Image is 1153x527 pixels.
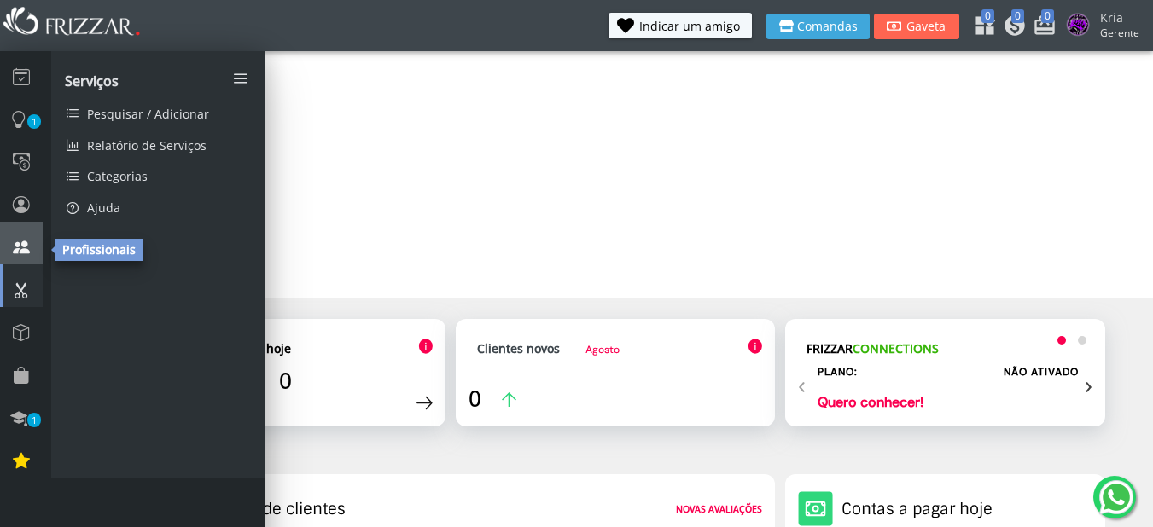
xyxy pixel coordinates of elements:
[87,106,209,122] span: Pesquisar / Adicionar
[469,383,481,414] span: 0
[469,383,516,414] a: 0
[27,413,41,427] span: 1
[477,340,620,356] a: Clientes novosAgosto
[1085,367,1092,402] span: Next
[1041,9,1054,23] span: 0
[818,396,923,409] a: Quero conhecer!
[87,168,148,184] span: Categorias
[807,340,939,356] strong: FRIZZAR
[51,97,265,129] a: Pesquisar / Adicionar
[1100,9,1139,26] span: Kria
[51,129,265,160] a: Relatório de Serviços
[27,114,41,129] span: 1
[748,339,762,355] img: Ícone de informação
[87,137,207,153] span: Relatório de Serviços
[418,339,433,355] img: Ícone de informação
[676,503,762,515] strong: Novas avaliações
[1063,9,1144,43] a: Kria Gerente
[981,9,994,23] span: 0
[973,14,990,41] a: 0
[874,14,959,39] button: Gaveta
[1011,9,1024,23] span: 0
[51,191,265,223] a: Ajuda
[853,340,939,356] span: CONNECTIONS
[279,365,292,396] span: 0
[905,20,947,32] span: Gaveta
[1004,365,1079,379] label: NÃO ATIVADO
[1096,477,1137,518] img: whatsapp.png
[1003,14,1020,41] a: 0
[818,365,858,379] h2: Plano:
[1100,26,1139,40] span: Gerente
[797,20,858,32] span: Comandas
[639,20,740,32] span: Indicar um amigo
[87,200,120,216] span: Ajuda
[798,367,806,402] span: Previous
[609,13,752,38] button: Indicar um amigo
[477,340,560,356] strong: Clientes novos
[585,343,620,356] span: Agosto
[55,239,143,261] div: Profissionais
[51,160,265,192] a: Categorias
[416,396,433,410] img: Ícone de seta para a direita
[1033,14,1050,41] a: 0
[841,499,993,519] h2: Contas a pagar hoje
[65,72,119,90] span: Serviços
[502,392,516,407] img: Ícone de seta para a cima
[766,14,870,39] button: Comandas
[798,491,833,526] img: Ícone de um cofre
